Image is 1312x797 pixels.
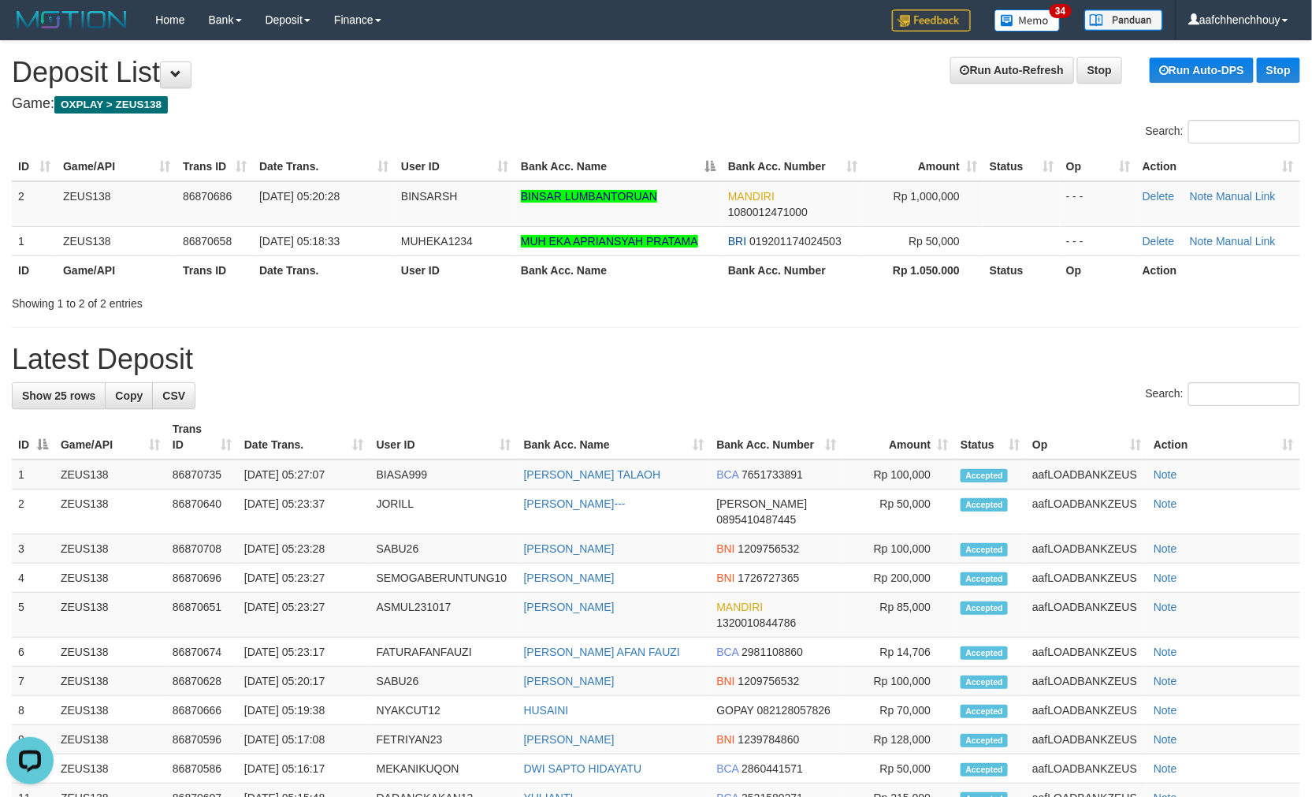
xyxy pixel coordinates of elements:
[177,255,253,285] th: Trans ID
[961,646,1008,660] span: Accepted
[57,255,177,285] th: Game/API
[12,152,57,181] th: ID: activate to sort column ascending
[1143,235,1174,248] a: Delete
[728,235,746,248] span: BRI
[370,754,518,784] td: MEKANIKUQON
[12,226,57,255] td: 1
[370,725,518,754] td: FETRIYAN23
[1154,468,1177,481] a: Note
[1154,646,1177,658] a: Note
[716,704,753,717] span: GOPAY
[238,593,370,638] td: [DATE] 05:23:27
[524,497,626,510] a: [PERSON_NAME]---
[166,593,238,638] td: 86870651
[166,564,238,593] td: 86870696
[12,490,54,534] td: 2
[524,468,661,481] a: [PERSON_NAME] TALAOH
[1026,725,1147,754] td: aafLOADBANKZEUS
[177,152,253,181] th: Trans ID: activate to sort column ascending
[842,667,954,696] td: Rp 100,000
[395,255,515,285] th: User ID
[238,415,370,460] th: Date Trans.: activate to sort column ascending
[12,725,54,754] td: 9
[166,415,238,460] th: Trans ID: activate to sort column ascending
[716,646,738,658] span: BCA
[54,593,166,638] td: ZEUS138
[162,389,185,402] span: CSV
[12,382,106,409] a: Show 25 rows
[54,667,166,696] td: ZEUS138
[842,593,954,638] td: Rp 85,000
[54,564,166,593] td: ZEUS138
[1216,190,1276,203] a: Manual Link
[1154,542,1177,555] a: Note
[716,675,734,687] span: BNI
[524,762,642,775] a: DWI SAPTO HIDAYATU
[401,190,458,203] span: BINSARSH
[1154,675,1177,687] a: Note
[842,460,954,490] td: Rp 100,000
[716,572,734,584] span: BNI
[716,542,734,555] span: BNI
[166,754,238,784] td: 86870586
[864,152,983,181] th: Amount: activate to sort column ascending
[1154,704,1177,717] a: Note
[1136,255,1300,285] th: Action
[961,676,1008,689] span: Accepted
[1026,638,1147,667] td: aafLOADBANKZEUS
[370,638,518,667] td: FATURAFANFAUZI
[12,289,535,311] div: Showing 1 to 2 of 2 entries
[1026,490,1147,534] td: aafLOADBANKZEUS
[710,415,842,460] th: Bank Acc. Number: activate to sort column ascending
[370,564,518,593] td: SEMOGABERUNTUNG10
[524,572,615,584] a: [PERSON_NAME]
[6,6,54,54] button: Open LiveChat chat widget
[757,704,831,717] span: Copy 082128057826 to clipboard
[12,181,57,227] td: 2
[722,152,864,181] th: Bank Acc. Number: activate to sort column ascending
[1154,733,1177,746] a: Note
[57,152,177,181] th: Game/API: activate to sort column ascending
[12,534,54,564] td: 3
[515,255,722,285] th: Bank Acc. Name
[1060,152,1136,181] th: Op: activate to sort column ascending
[738,675,800,687] span: Copy 1209756532 to clipboard
[524,675,615,687] a: [PERSON_NAME]
[1084,9,1163,31] img: panduan.png
[253,152,395,181] th: Date Trans.: activate to sort column ascending
[12,460,54,490] td: 1
[1026,564,1147,593] td: aafLOADBANKZEUS
[722,255,864,285] th: Bank Acc. Number
[54,415,166,460] th: Game/API: activate to sort column ascending
[524,733,615,746] a: [PERSON_NAME]
[1050,4,1071,18] span: 34
[961,498,1008,512] span: Accepted
[370,696,518,725] td: NYAKCUT12
[1026,460,1147,490] td: aafLOADBANKZEUS
[1190,190,1214,203] a: Note
[741,762,803,775] span: Copy 2860441571 to clipboard
[238,638,370,667] td: [DATE] 05:23:17
[524,646,680,658] a: [PERSON_NAME] AFAN FAUZI
[57,226,177,255] td: ZEUS138
[741,646,803,658] span: Copy 2981108860 to clipboard
[1154,497,1177,510] a: Note
[370,593,518,638] td: ASMUL231017
[842,638,954,667] td: Rp 14,706
[12,667,54,696] td: 7
[105,382,153,409] a: Copy
[370,534,518,564] td: SABU26
[728,206,808,218] span: Copy 1080012471000 to clipboard
[842,754,954,784] td: Rp 50,000
[12,8,132,32] img: MOTION_logo.png
[1026,667,1147,696] td: aafLOADBANKZEUS
[166,667,238,696] td: 86870628
[738,542,800,555] span: Copy 1209756532 to clipboard
[54,534,166,564] td: ZEUS138
[12,255,57,285] th: ID
[741,468,803,481] span: Copy 7651733891 to clipboard
[950,57,1074,84] a: Run Auto-Refresh
[518,415,711,460] th: Bank Acc. Name: activate to sort column ascending
[961,469,1008,482] span: Accepted
[1136,152,1300,181] th: Action: activate to sort column ascending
